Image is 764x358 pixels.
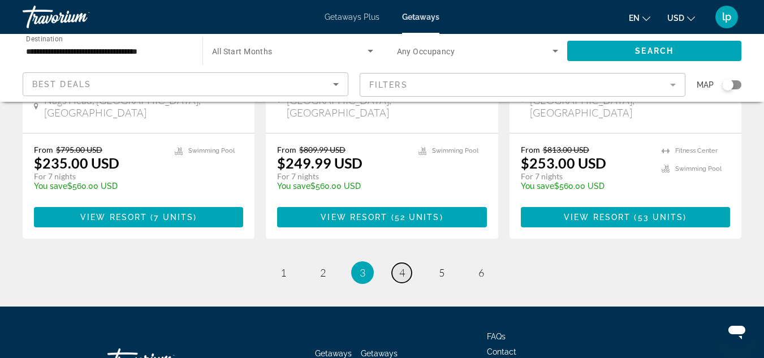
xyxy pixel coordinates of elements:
span: 2 [320,266,326,279]
p: For 7 nights [521,171,650,182]
span: You save [521,182,554,191]
span: 53 units [638,213,684,222]
span: Fitness Center [675,147,718,154]
span: 1 [280,266,286,279]
span: Map [697,77,714,93]
nav: Pagination [23,261,741,284]
p: $560.00 USD [34,182,163,191]
a: FAQs [487,332,506,341]
span: 3 [360,266,365,279]
span: From [521,145,540,154]
button: View Resort(53 units) [521,207,730,227]
button: View Resort(7 units) [34,207,243,227]
span: 4 [399,266,405,279]
a: Getaways [402,12,439,21]
span: View Resort [564,213,631,222]
span: 7 units [154,213,193,222]
span: ( ) [631,213,687,222]
a: Getaways [315,349,352,358]
mat-select: Sort by [32,77,339,91]
p: For 7 nights [34,171,163,182]
span: $813.00 USD [543,145,589,154]
span: From [277,145,296,154]
span: All Start Months [212,47,273,56]
span: View Resort [321,213,387,222]
button: Change language [629,10,650,26]
span: Destination [26,34,63,42]
p: $560.00 USD [521,182,650,191]
span: Swimming Pool [432,147,478,154]
p: For 7 nights [277,171,407,182]
span: USD [667,14,684,23]
button: Change currency [667,10,695,26]
span: lp [722,11,731,23]
a: Travorium [23,2,136,32]
p: $560.00 USD [277,182,407,191]
span: $795.00 USD [56,145,102,154]
p: $249.99 USD [277,154,362,171]
a: Getaways Plus [325,12,379,21]
p: $253.00 USD [521,154,606,171]
span: en [629,14,640,23]
button: View Resort(52 units) [277,207,486,227]
span: 52 units [395,213,440,222]
span: Swimming Pool [188,147,235,154]
button: Search [567,41,741,61]
span: $809.99 USD [299,145,346,154]
span: Nags Head, [GEOGRAPHIC_DATA], [GEOGRAPHIC_DATA] [44,94,244,119]
span: From [34,145,53,154]
span: Swimming Pool [675,165,722,172]
span: You save [277,182,310,191]
span: Any Occupancy [397,47,455,56]
span: Best Deals [32,80,91,89]
button: User Menu [712,5,741,29]
span: You save [34,182,67,191]
span: ( ) [147,213,197,222]
span: 6 [478,266,484,279]
p: $235.00 USD [34,154,119,171]
a: Contact [487,347,516,356]
iframe: Botón para iniciar la ventana de mensajería [719,313,755,349]
span: 5 [439,266,444,279]
span: ( ) [387,213,443,222]
span: View Resort [80,213,147,222]
button: Filter [360,72,685,97]
span: Search [635,46,674,55]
